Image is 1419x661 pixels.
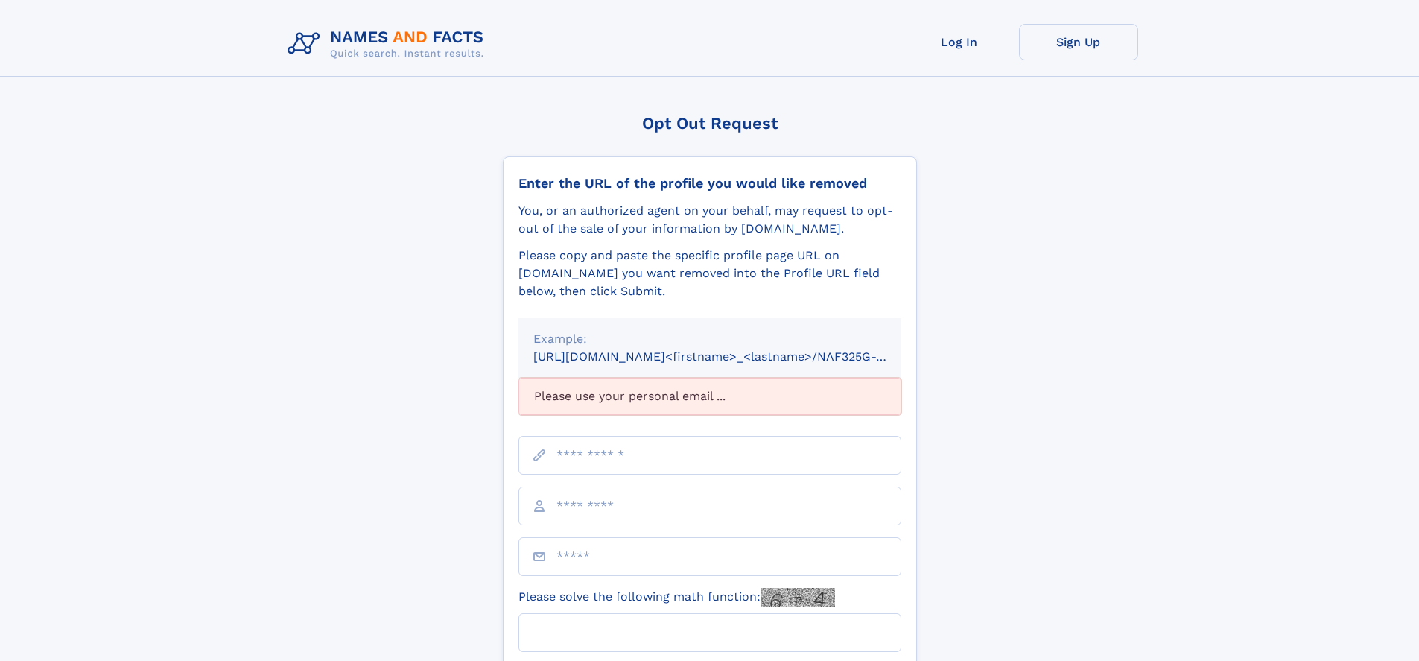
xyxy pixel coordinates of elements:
a: Sign Up [1019,24,1138,60]
div: Enter the URL of the profile you would like removed [518,175,901,192]
a: Log In [900,24,1019,60]
div: Opt Out Request [503,114,917,133]
div: Example: [533,330,886,348]
div: Please copy and paste the specific profile page URL on [DOMAIN_NAME] you want removed into the Pr... [518,247,901,300]
label: Please solve the following math function: [518,588,835,607]
small: [URL][DOMAIN_NAME]<firstname>_<lastname>/NAF325G-xxxxxxxx [533,350,930,364]
img: Logo Names and Facts [282,24,496,64]
div: You, or an authorized agent on your behalf, may request to opt-out of the sale of your informatio... [518,202,901,238]
div: Please use your personal email ... [518,378,901,415]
